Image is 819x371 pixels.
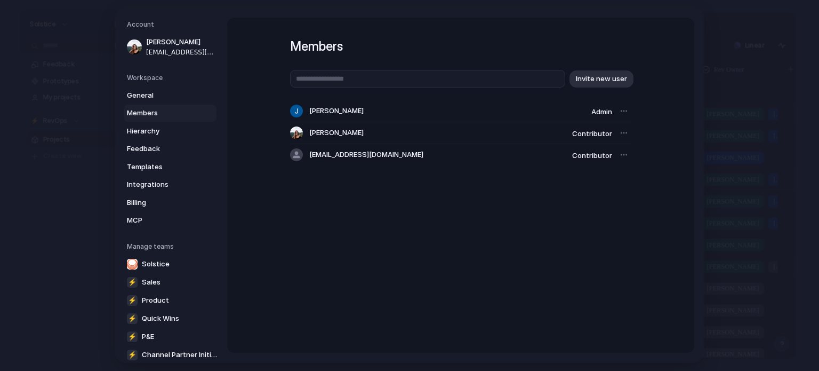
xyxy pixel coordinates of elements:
[124,274,222,291] a: ⚡Sales
[127,20,216,29] h5: Account
[127,277,138,288] div: ⚡
[142,331,154,342] span: P&E
[572,151,612,160] span: Contributor
[127,144,195,154] span: Feedback
[124,346,222,364] a: ⚡Channel Partner Initiatives
[142,295,169,306] span: Product
[124,123,216,140] a: Hierarchy
[290,37,631,56] h1: Members
[309,106,364,117] span: [PERSON_NAME]
[142,313,179,324] span: Quick Wins
[127,108,195,119] span: Members
[124,159,216,176] a: Templates
[127,90,195,101] span: General
[124,140,216,157] a: Feedback
[127,73,216,83] h5: Workspace
[127,350,138,360] div: ⚡
[127,242,216,251] h5: Manage teams
[127,313,138,324] div: ⚡
[124,176,216,193] a: Integrations
[124,105,216,122] a: Members
[142,277,160,288] span: Sales
[142,259,170,270] span: Solstice
[127,179,195,190] span: Integrations
[127,215,195,226] span: MCP
[124,194,216,211] a: Billing
[576,74,627,84] span: Invite new user
[572,129,612,138] span: Contributor
[142,350,219,360] span: Channel Partner Initiatives
[127,295,138,306] div: ⚡
[569,70,633,88] button: Invite new user
[124,292,222,309] a: ⚡Product
[124,328,222,345] a: ⚡P&E
[146,48,214,57] span: [EMAIL_ADDRESS][DOMAIN_NAME]
[309,128,364,139] span: [PERSON_NAME]
[309,150,423,161] span: [EMAIL_ADDRESS][DOMAIN_NAME]
[127,126,195,137] span: Hierarchy
[124,256,222,273] a: Solstice
[146,37,214,48] span: [PERSON_NAME]
[124,212,216,229] a: MCP
[127,331,138,342] div: ⚡
[591,107,612,116] span: Admin
[127,198,195,208] span: Billing
[124,34,216,60] a: [PERSON_NAME][EMAIL_ADDRESS][DOMAIN_NAME]
[124,87,216,104] a: General
[127,162,195,172] span: Templates
[124,310,222,327] a: ⚡Quick Wins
